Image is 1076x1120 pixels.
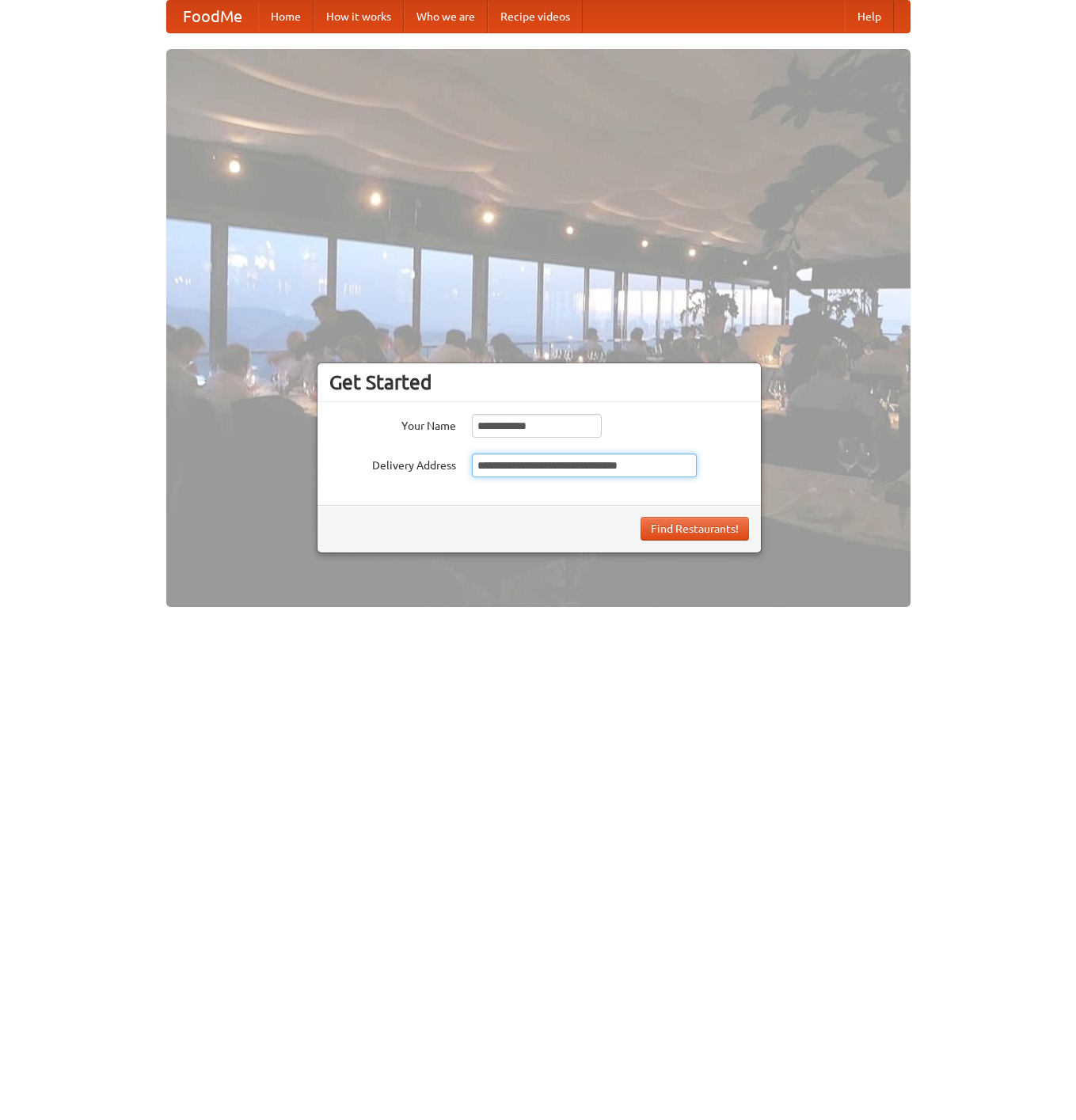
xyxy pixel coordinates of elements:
a: How it works [314,1,404,32]
h3: Get Started [329,370,749,394]
button: Find Restaurants! [641,517,749,541]
a: Help [845,1,894,32]
label: Delivery Address [329,454,456,473]
label: Your Name [329,414,456,434]
a: Who we are [404,1,488,32]
a: FoodMe [167,1,258,32]
a: Recipe videos [488,1,583,32]
a: Home [258,1,314,32]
